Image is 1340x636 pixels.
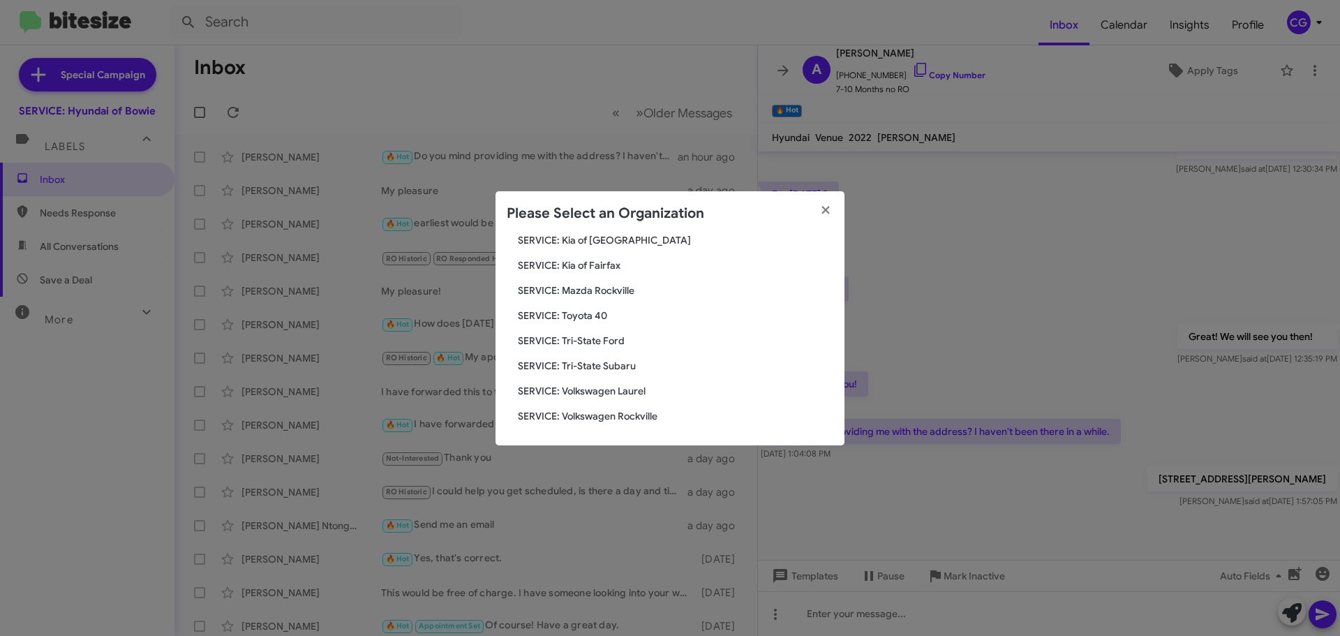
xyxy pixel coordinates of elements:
[518,334,833,348] span: SERVICE: Tri-State Ford
[518,409,833,423] span: SERVICE: Volkswagen Rockville
[518,283,833,297] span: SERVICE: Mazda Rockville
[518,384,833,398] span: SERVICE: Volkswagen Laurel
[518,309,833,323] span: SERVICE: Toyota 40
[518,359,833,373] span: SERVICE: Tri-State Subaru
[518,258,833,272] span: SERVICE: Kia of Fairfax
[507,202,704,225] h2: Please Select an Organization
[518,233,833,247] span: SERVICE: Kia of [GEOGRAPHIC_DATA]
